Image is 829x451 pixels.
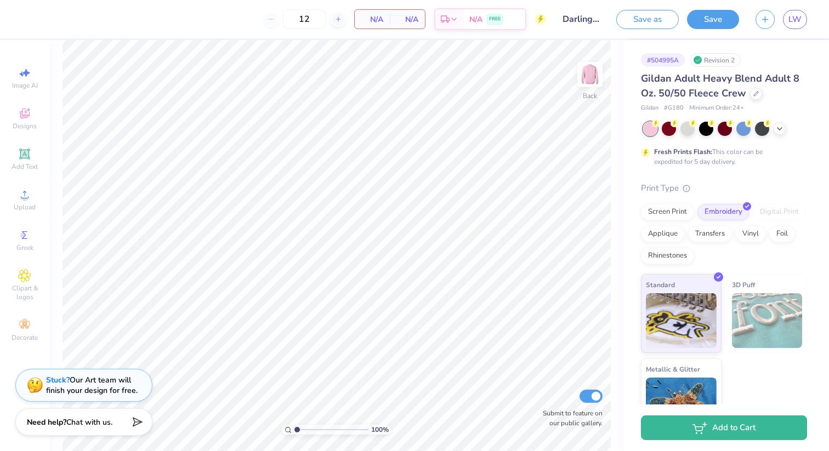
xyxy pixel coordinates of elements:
span: Decorate [12,333,38,342]
span: Metallic & Glitter [646,363,700,375]
div: Applique [641,226,685,242]
span: Chat with us. [66,417,112,427]
div: Back [583,91,597,101]
span: Minimum Order: 24 + [689,104,744,113]
span: Gildan Adult Heavy Blend Adult 8 Oz. 50/50 Fleece Crew [641,72,799,100]
img: Standard [646,293,717,348]
img: Metallic & Glitter [646,378,717,432]
div: Print Type [641,182,807,195]
strong: Stuck? [46,375,70,385]
span: Greek [16,243,33,252]
button: Save as [616,10,679,29]
input: Untitled Design [554,8,608,30]
img: 3D Puff [732,293,803,348]
div: Rhinestones [641,248,694,264]
div: Screen Print [641,204,694,220]
div: Embroidery [697,204,749,220]
div: This color can be expedited for 5 day delivery. [654,147,789,167]
div: # 504995A [641,53,685,67]
button: Add to Cart [641,415,807,440]
span: Image AI [12,81,38,90]
input: – – [283,9,326,29]
a: LW [783,10,807,29]
span: # G180 [664,104,684,113]
span: LW [788,13,802,26]
span: Clipart & logos [5,284,44,301]
span: Designs [13,122,37,130]
span: N/A [469,14,482,25]
span: Standard [646,279,675,290]
span: N/A [396,14,418,25]
span: 3D Puff [732,279,755,290]
div: Vinyl [735,226,766,242]
label: Submit to feature on our public gallery. [537,408,603,428]
button: Save [687,10,739,29]
img: Back [579,64,601,85]
div: Foil [769,226,795,242]
div: Digital Print [753,204,806,220]
strong: Fresh Prints Flash: [654,147,712,156]
span: N/A [361,14,383,25]
span: 100 % [371,425,389,435]
span: FREE [489,15,501,23]
div: Revision 2 [690,53,741,67]
strong: Need help? [27,417,66,427]
span: Add Text [12,162,38,171]
span: Gildan [641,104,658,113]
div: Our Art team will finish your design for free. [46,375,138,396]
span: Upload [14,203,36,212]
div: Transfers [688,226,732,242]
